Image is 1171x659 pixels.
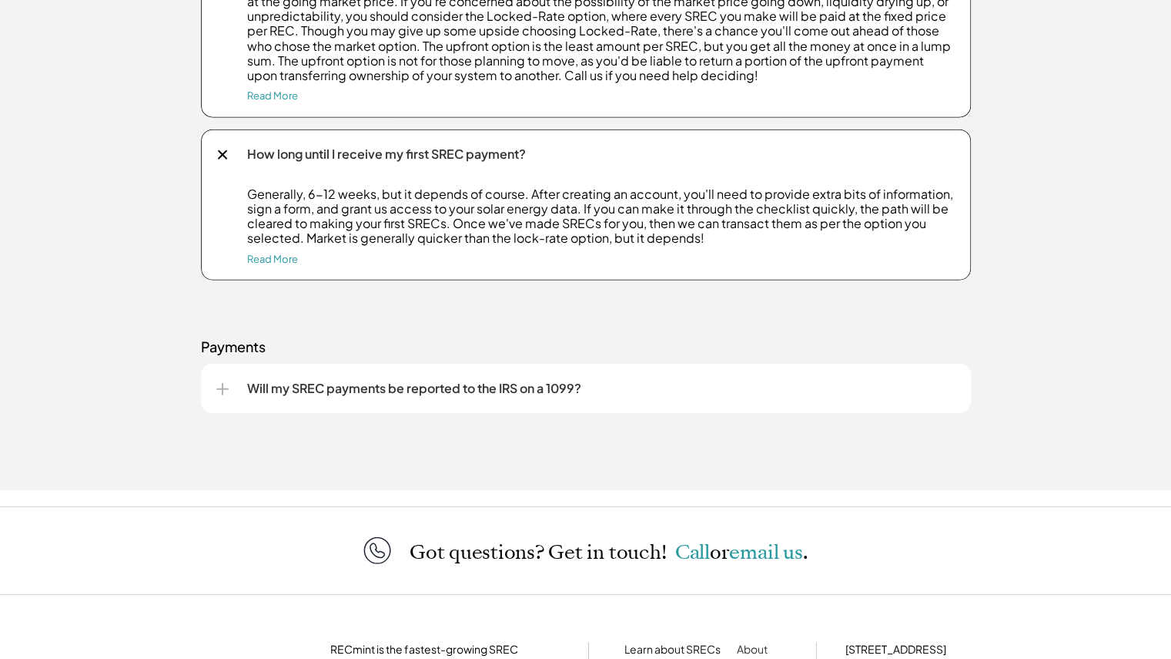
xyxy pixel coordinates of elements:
p: Generally, 6-12 weeks, but it depends of course. After creating an account, you'll need to provid... [247,187,955,246]
p: Will my SREC payments be reported to the IRS on a 1099? [247,379,955,398]
a: Learn about SRECs [624,642,721,656]
a: email us [729,539,802,566]
p: Payments [201,338,971,356]
a: Read More [247,253,298,265]
span: or [710,539,730,566]
p: How long until I receive my first SREC payment? [247,145,955,163]
a: Read More [247,89,298,102]
a: Call [675,539,710,566]
p: Got questions? Get in touch! [410,542,808,563]
a: About [737,642,768,656]
span: . [802,539,808,566]
p: [STREET_ADDRESS] [845,641,1001,657]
